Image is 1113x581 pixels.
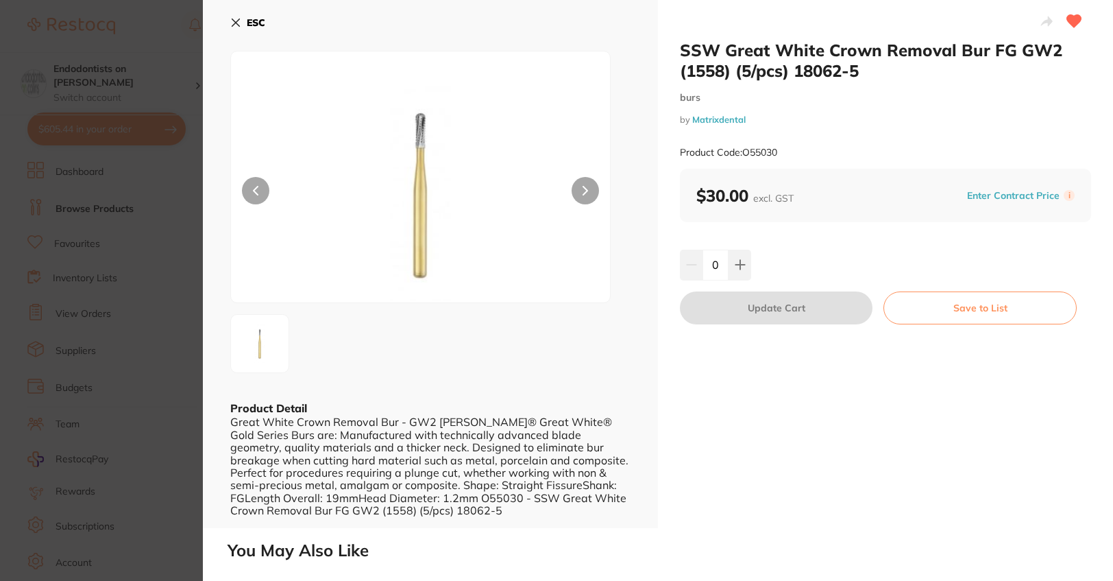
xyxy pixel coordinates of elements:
button: Update Cart [680,292,872,324]
h2: You May Also Like [228,541,1108,560]
b: ESC [247,16,265,29]
img: MzAweDMwMC5qcGc [235,319,284,368]
small: by [680,115,1091,125]
button: ESC [230,11,265,34]
small: burs [680,92,1091,104]
button: Save to List [883,292,1077,324]
span: excl. GST [753,192,794,204]
small: Product Code: O55030 [680,147,777,158]
b: $30.00 [696,185,794,206]
label: i [1064,190,1075,201]
a: Matrixdental [692,114,746,125]
h2: SSW Great White Crown Removal Bur FG GW2 (1558) (5/pcs) 18062-5 [680,40,1091,81]
img: MzAweDMwMC5qcGc [307,86,535,303]
div: Great White Crown Removal Bur - GW2 [PERSON_NAME]® Great White® Gold Series Burs are: Manufacture... [230,416,631,517]
b: Product Detail [230,401,307,415]
button: Enter Contract Price [963,189,1064,202]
